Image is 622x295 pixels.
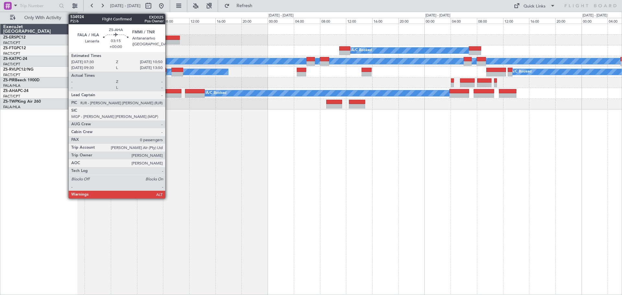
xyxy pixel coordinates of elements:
div: 00:00 [111,18,137,24]
button: Only With Activity [7,13,70,23]
div: [DATE] - [DATE] [112,13,137,18]
span: ZS-ERS [3,36,16,40]
a: ZS-PIRBeech 1900D [3,78,40,82]
a: FALA/HLA [3,105,20,109]
input: Trip Number [20,1,57,11]
div: 12:00 [189,18,215,24]
span: Refresh [231,4,258,8]
button: Quick Links [511,1,559,11]
a: FACT/CPT [3,94,20,99]
span: Only With Activity [17,16,68,20]
a: ZS-RVLPC12/NG [3,68,33,72]
div: [DATE] - [DATE] [269,13,294,18]
div: 08:00 [477,18,503,24]
a: ZS-ERSPC12 [3,36,26,40]
a: ZS-FTGPC12 [3,46,26,50]
div: 20:00 [85,18,111,24]
span: ZS-KAT [3,57,17,61]
a: ZS-AHAPC-24 [3,89,29,93]
a: ZS-KATPC-24 [3,57,27,61]
div: 20:00 [241,18,268,24]
div: 20:00 [398,18,425,24]
div: Quick Links [524,3,546,10]
span: ZS-TWP [3,100,17,104]
div: 12:00 [503,18,529,24]
div: A/C Booked [511,67,532,77]
a: FALA/HLA [3,83,20,88]
div: 16:00 [372,18,398,24]
div: 00:00 [424,18,451,24]
div: 08:00 [163,18,189,24]
div: 04:00 [451,18,477,24]
div: 16:00 [529,18,555,24]
div: 04:00 [294,18,320,24]
a: FACT/CPT [3,62,20,67]
span: ZS-PIR [3,78,15,82]
div: 04:00 [137,18,163,24]
span: ZS-FTG [3,46,17,50]
div: [DATE] - [DATE] [425,13,450,18]
div: 20:00 [555,18,582,24]
span: ZS-RVL [3,68,16,72]
a: FACT/CPT [3,40,20,45]
div: 12:00 [346,18,372,24]
a: ZS-TWPKing Air 260 [3,100,41,104]
span: [DATE] - [DATE] [110,3,141,9]
div: A/C Booked [206,88,226,98]
div: 16:00 [215,18,242,24]
a: FACT/CPT [3,73,20,77]
span: ZS-AHA [3,89,18,93]
div: 08:00 [320,18,346,24]
div: 00:00 [268,18,294,24]
a: FACT/CPT [3,51,20,56]
div: [DATE] - [DATE] [582,13,607,18]
div: A/C Booked [351,46,372,55]
button: Refresh [221,1,260,11]
div: 00:00 [582,18,608,24]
